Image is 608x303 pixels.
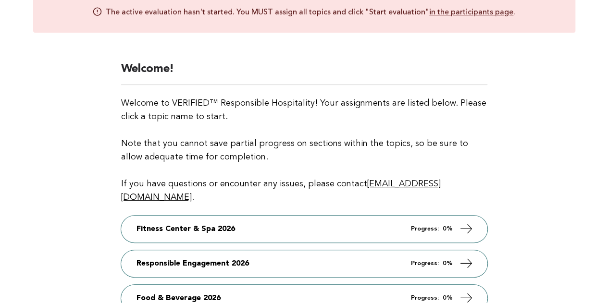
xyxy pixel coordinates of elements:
a: Fitness Center & Spa 2026 Progress: 0% [121,216,487,242]
p: Welcome to VERIFIED™ Responsible Hospitality! Your assignments are listed below. Please click a t... [121,97,487,204]
em: Progress: [411,226,439,232]
a: [EMAIL_ADDRESS][DOMAIN_NAME] [121,180,441,202]
em: Progress: [411,260,439,267]
h2: Welcome! [121,61,487,85]
p: The active evaluation hasn't started. You MUST assign all topics and click "Start evaluation" . [106,6,515,17]
strong: 0% [443,226,453,232]
em: Progress: [411,295,439,301]
a: Responsible Engagement 2026 Progress: 0% [121,250,487,277]
strong: 0% [443,260,453,267]
strong: 0% [443,295,453,301]
a: in the participants page [429,7,513,17]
